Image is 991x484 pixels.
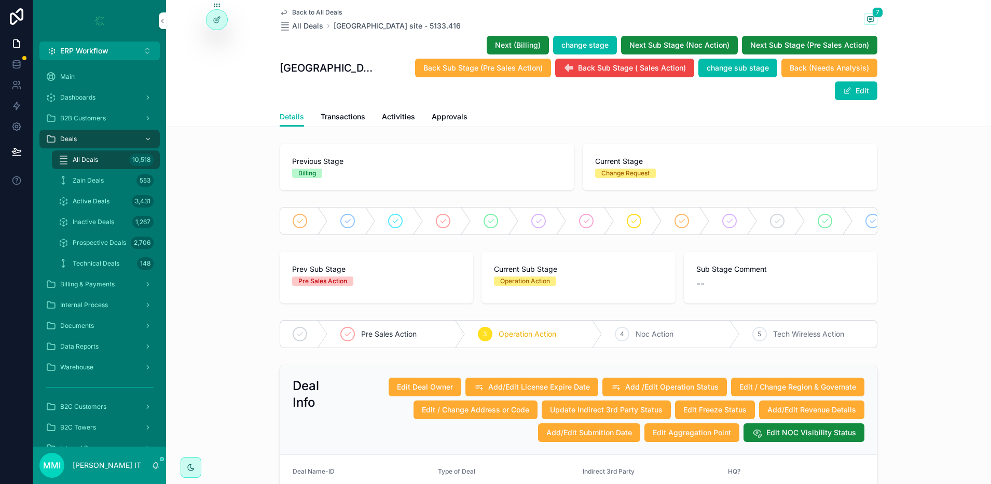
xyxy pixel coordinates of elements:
a: Main [39,67,160,86]
button: Edit NOC Visibility Status [744,423,864,442]
button: Next (Billing) [487,36,549,54]
span: All Deals [292,21,323,31]
button: Update Indirect 3rd Party Status [542,400,671,419]
button: Add/Edit License Expire Date [465,378,598,396]
a: Back to All Deals [280,8,342,17]
a: Internal Process [39,296,160,314]
span: Edit Aggregation Point [653,427,731,438]
span: Back to All Deals [292,8,342,17]
div: Billing [298,169,316,178]
span: Add/Edit Submition Date [546,427,632,438]
button: Edit Deal Owner [389,378,461,396]
div: 10,518 [129,154,154,166]
img: App logo [91,12,108,29]
span: ERP Workflow [60,46,108,56]
a: Active Deals3,431 [52,192,160,211]
button: Back (Needs Analysis) [781,59,877,77]
a: Deals [39,130,160,148]
button: change stage [553,36,617,54]
a: [GEOGRAPHIC_DATA] site - 5133.416 [334,21,461,31]
a: B2C Towers [39,418,160,437]
span: Add /Edit Operation Status [625,382,719,392]
a: Technical Deals148 [52,254,160,273]
span: Active Deals [73,197,109,205]
span: Internal Process [60,444,108,452]
h1: [GEOGRAPHIC_DATA] site - 5133.416 [280,61,378,75]
a: All Deals [280,21,323,31]
h2: Deal Info [293,378,319,411]
span: Operation Action [499,329,556,339]
button: Add /Edit Operation Status [602,378,727,396]
button: change sub stage [698,59,777,77]
span: Back Sub Stage ( Sales Action) [578,63,686,73]
button: Edit [835,81,877,100]
span: Dashboards [60,93,95,102]
button: Next Sub Stage (Noc Action) [621,36,738,54]
span: Transactions [321,112,365,122]
span: Prospective Deals [73,239,126,247]
span: Noc Action [636,329,673,339]
span: 7 [872,7,883,18]
button: Back Sub Stage (Pre Sales Action) [415,59,551,77]
div: Pre Sales Action [298,276,347,286]
a: Data Reports [39,337,160,356]
span: Update Indirect 3rd Party Status [550,405,663,415]
span: Pre Sales Action [361,329,417,339]
a: Zain Deals553 [52,171,160,190]
button: Edit Freeze Status [675,400,755,419]
button: Add/Edit Revenue Details [759,400,864,419]
button: Select Button [39,42,160,60]
button: Add/Edit Submition Date [538,423,640,442]
span: Technical Deals [73,259,119,268]
span: B2C Towers [60,423,96,432]
a: Approvals [432,107,467,128]
a: Internal Process [39,439,160,458]
div: Operation Action [500,276,550,286]
span: MMI [43,459,61,472]
div: Change Request [601,169,650,178]
span: Edit NOC Visibility Status [766,427,856,438]
span: Tech Wireless Action [773,329,844,339]
span: Data Reports [60,342,99,351]
span: Next Sub Stage (Noc Action) [629,40,730,50]
span: 3 [483,330,487,338]
a: Inactive Deals1,267 [52,213,160,231]
a: Details [280,107,304,127]
span: 4 [620,330,624,338]
button: Edit / Change Region & Governate [731,378,864,396]
span: Current Sub Stage [494,264,663,274]
button: Edit Aggregation Point [644,423,739,442]
span: Approvals [432,112,467,122]
span: Edit Freeze Status [683,405,747,415]
button: Back Sub Stage ( Sales Action) [555,59,694,77]
div: 553 [136,174,154,187]
a: B2C Customers [39,397,160,416]
span: Add/Edit License Expire Date [488,382,590,392]
span: All Deals [73,156,98,164]
button: Edit / Change Address or Code [414,400,538,419]
span: Back (Needs Analysis) [790,63,869,73]
span: Add/Edit Revenue Details [767,405,856,415]
span: Next Sub Stage (Pre Sales Action) [750,40,869,50]
span: Back Sub Stage (Pre Sales Action) [423,63,543,73]
span: Activities [382,112,415,122]
span: -- [696,276,705,291]
a: Warehouse [39,358,160,377]
span: Billing & Payments [60,280,115,288]
span: Current Stage [595,156,865,167]
span: Edit Deal Owner [397,382,453,392]
span: Sub Stage Comment [696,264,865,274]
span: Deals [60,135,77,143]
span: Prev Sub Stage [292,264,461,274]
a: All Deals10,518 [52,150,160,169]
button: Next Sub Stage (Pre Sales Action) [742,36,877,54]
div: scrollable content [33,60,166,447]
a: Dashboards [39,88,160,107]
div: 1,267 [132,216,154,228]
span: B2B Customers [60,114,106,122]
div: 3,431 [132,195,154,208]
span: 5 [758,330,761,338]
span: Zain Deals [73,176,104,185]
span: Previous Stage [292,156,562,167]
